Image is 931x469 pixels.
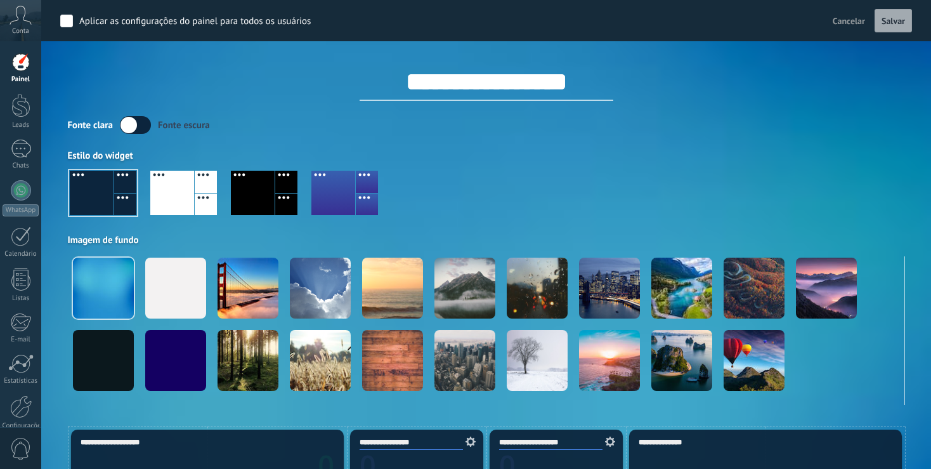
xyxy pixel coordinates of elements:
div: Painel [3,76,39,84]
div: Fonte clara [68,119,113,131]
span: Salvar [882,17,905,25]
div: WhatsApp [3,204,39,216]
div: Listas [3,294,39,303]
div: Fonte escura [158,119,210,131]
div: Estilo do widget [68,150,905,162]
div: Calendário [3,250,39,258]
div: Aplicar as configurações do painel para todos os usuários [79,15,311,28]
span: Conta [12,27,29,36]
div: Leads [3,121,39,129]
button: Cancelar [828,11,870,30]
button: Salvar [875,9,912,33]
div: Imagem de fundo [68,234,905,246]
div: Chats [3,162,39,170]
div: Estatísticas [3,377,39,385]
div: E-mail [3,336,39,344]
span: Cancelar [833,15,865,27]
div: Configurações [3,422,39,430]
